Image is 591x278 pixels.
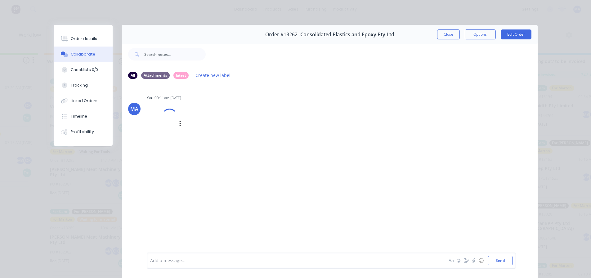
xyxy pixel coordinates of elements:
[54,47,113,62] button: Collaborate
[465,29,496,39] button: Options
[488,256,513,265] button: Send
[192,71,234,79] button: Create new label
[54,31,113,47] button: Order details
[71,129,94,135] div: Profitability
[71,98,97,104] div: Linked Orders
[71,67,98,73] div: Checklists 0/0
[477,257,485,264] button: ☺
[54,78,113,93] button: Tracking
[71,36,97,42] div: Order details
[71,83,88,88] div: Tracking
[437,29,460,39] button: Close
[448,257,455,264] button: Aa
[147,95,153,101] div: You
[130,105,138,113] div: MA
[501,29,531,39] button: Edit Order
[300,32,394,38] span: Consolidated Plastics and Epoxy Pty Ltd
[54,93,113,109] button: Linked Orders
[144,48,206,61] input: Search notes...
[455,257,463,264] button: @
[54,109,113,124] button: Timeline
[154,95,181,101] div: 09:11am [DATE]
[71,114,87,119] div: Timeline
[141,72,170,79] div: Attachments
[54,124,113,140] button: Profitability
[71,52,95,57] div: Collaborate
[265,32,300,38] span: Order #13262 -
[128,72,137,79] div: All
[54,62,113,78] button: Checklists 0/0
[173,72,189,79] div: latest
